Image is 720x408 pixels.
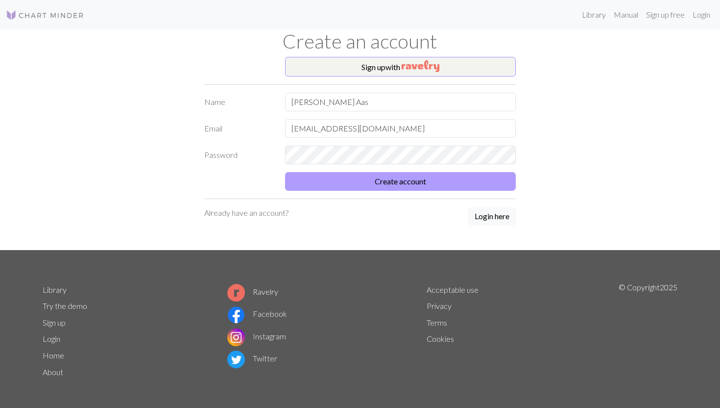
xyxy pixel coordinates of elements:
a: Facebook [227,309,287,318]
a: Sign up [43,318,66,327]
img: Instagram logo [227,329,245,346]
p: Already have an account? [204,207,288,219]
img: Facebook logo [227,306,245,324]
a: Instagram [227,331,286,341]
a: Login [689,5,714,25]
a: Login [43,334,60,343]
a: Terms [427,318,447,327]
a: Try the demo [43,301,87,310]
label: Password [198,146,279,164]
a: Library [578,5,610,25]
img: Twitter logo [227,351,245,368]
button: Create account [285,172,516,191]
a: Privacy [427,301,452,310]
img: Ravelry [402,60,439,72]
a: Library [43,285,67,294]
a: Acceptable use [427,285,479,294]
label: Name [198,93,279,111]
p: © Copyright 2025 [619,281,677,381]
a: Twitter [227,354,277,363]
label: Email [198,119,279,138]
a: About [43,367,63,377]
a: Home [43,351,64,360]
a: Ravelry [227,287,278,296]
a: Cookies [427,334,454,343]
button: Sign upwith [285,57,516,76]
button: Login here [468,207,516,226]
a: Login here [468,207,516,227]
a: Sign up free [642,5,689,25]
img: Logo [6,9,84,21]
img: Ravelry logo [227,284,245,302]
a: Manual [610,5,642,25]
h1: Create an account [37,29,683,53]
